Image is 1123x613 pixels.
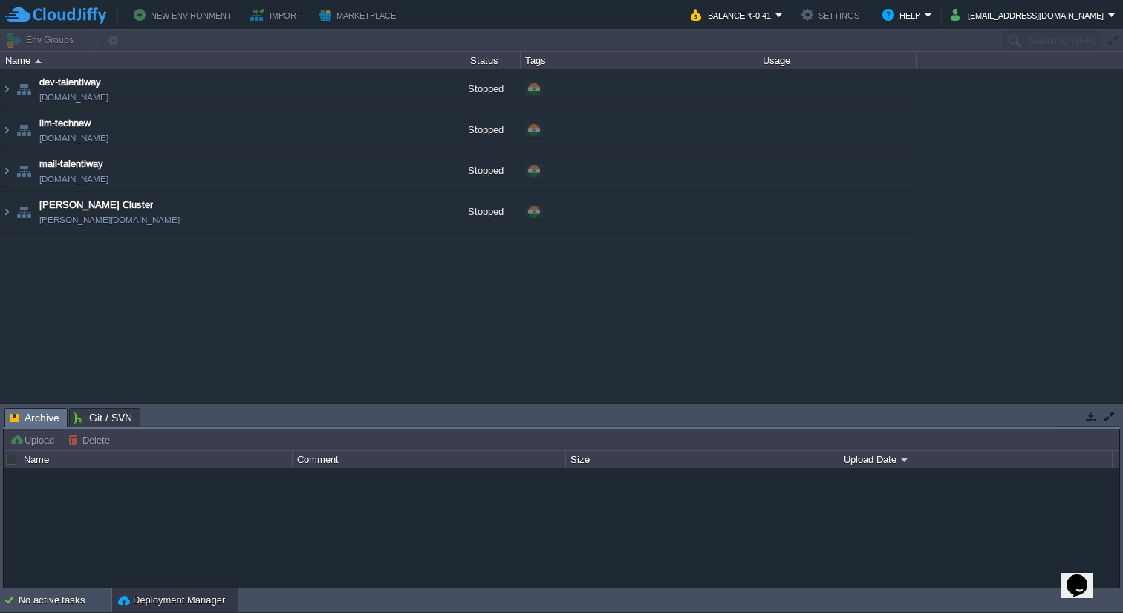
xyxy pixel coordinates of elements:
button: Marketplace [319,6,400,24]
div: Usage [759,52,916,69]
span: Archive [10,409,59,427]
button: Delete [68,433,114,447]
img: CloudJiffy [5,6,106,25]
div: Tags [521,52,758,69]
img: AMDAwAAAACH5BAEAAAAALAAAAAABAAEAAAICRAEAOw== [35,59,42,63]
img: AMDAwAAAACH5BAEAAAAALAAAAAABAAEAAAICRAEAOw== [1,192,13,232]
button: New Environment [134,6,236,24]
img: AMDAwAAAACH5BAEAAAAALAAAAAABAAEAAAICRAEAOw== [1,110,13,150]
div: Stopped [446,110,521,150]
img: AMDAwAAAACH5BAEAAAAALAAAAAABAAEAAAICRAEAOw== [13,192,34,232]
button: Deployment Manager [118,593,225,608]
div: Stopped [446,69,521,109]
div: Name [20,451,292,468]
iframe: chat widget [1061,554,1108,598]
button: Settings [801,6,864,24]
div: Name [1,52,446,69]
button: Upload [10,433,59,447]
div: Stopped [446,192,521,232]
img: AMDAwAAAACH5BAEAAAAALAAAAAABAAEAAAICRAEAOw== [13,69,34,109]
img: AMDAwAAAACH5BAEAAAAALAAAAAABAAEAAAICRAEAOw== [1,151,13,191]
a: [DOMAIN_NAME] [39,172,108,187]
button: Help [882,6,925,24]
img: AMDAwAAAACH5BAEAAAAALAAAAAABAAEAAAICRAEAOw== [13,151,34,191]
img: AMDAwAAAACH5BAEAAAAALAAAAAABAAEAAAICRAEAOw== [13,110,34,150]
div: Comment [293,451,565,468]
a: llm-technew [39,116,91,131]
div: No active tasks [19,588,111,612]
div: Upload Date [840,451,1112,468]
div: Status [447,52,520,69]
span: Git / SVN [74,409,132,426]
a: [DOMAIN_NAME] [39,90,108,105]
div: Stopped [446,151,521,191]
button: Import [250,6,306,24]
button: [EMAIL_ADDRESS][DOMAIN_NAME] [951,6,1108,24]
a: [PERSON_NAME][DOMAIN_NAME] [39,213,180,227]
button: Balance ₹-0.41 [691,6,775,24]
a: dev-talentiway [39,75,101,90]
span: [DOMAIN_NAME] [39,131,108,146]
a: [PERSON_NAME] Cluster [39,198,153,213]
div: Size [567,451,839,468]
a: mail-talentiway [39,157,103,172]
img: AMDAwAAAACH5BAEAAAAALAAAAAABAAEAAAICRAEAOw== [1,69,13,109]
